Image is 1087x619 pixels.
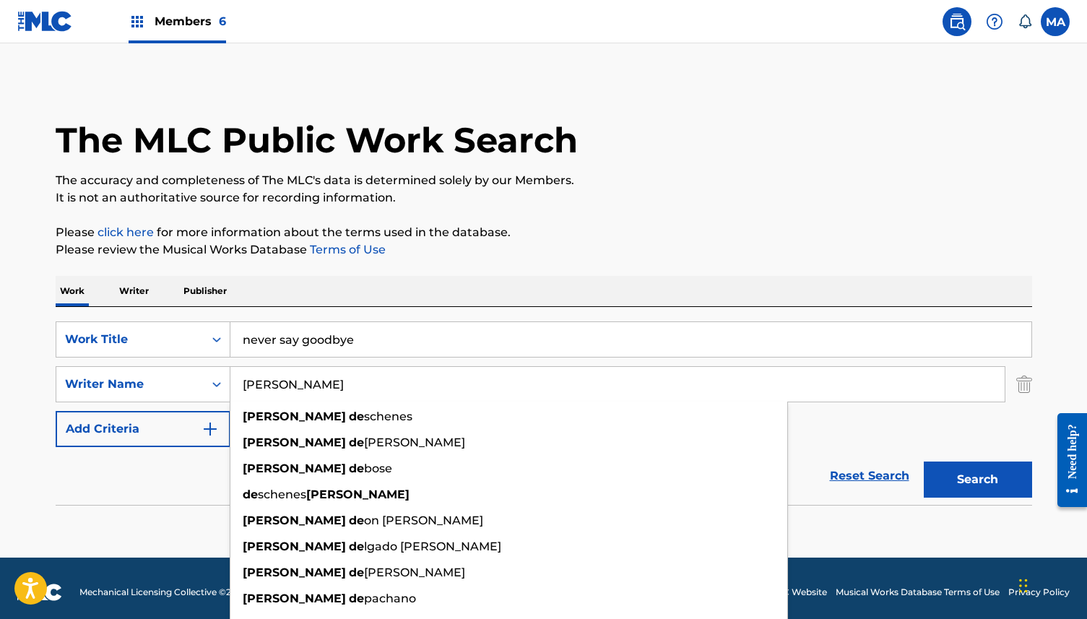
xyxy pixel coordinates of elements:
[56,189,1032,207] p: It is not an authoritative source for recording information.
[243,488,258,501] strong: de
[349,540,364,553] strong: de
[1047,402,1087,518] iframe: Resource Center
[307,243,386,256] a: Terms of Use
[129,13,146,30] img: Top Rightsholders
[258,488,306,501] span: schenes
[56,276,89,306] p: Work
[349,436,364,449] strong: de
[56,118,578,162] h1: The MLC Public Work Search
[243,410,346,423] strong: [PERSON_NAME]
[349,462,364,475] strong: de
[56,224,1032,241] p: Please for more information about the terms used in the database.
[948,13,966,30] img: search
[202,420,219,438] img: 9d2ae6d4665cec9f34b9.svg
[65,376,195,393] div: Writer Name
[1041,7,1070,36] div: User Menu
[17,11,73,32] img: MLC Logo
[56,321,1032,505] form: Search Form
[364,566,465,579] span: [PERSON_NAME]
[56,411,230,447] button: Add Criteria
[924,462,1032,498] button: Search
[243,462,346,475] strong: [PERSON_NAME]
[79,586,247,599] span: Mechanical Licensing Collective © 2025
[980,7,1009,36] div: Help
[243,592,346,605] strong: [PERSON_NAME]
[364,410,412,423] span: schenes
[179,276,231,306] p: Publisher
[243,540,346,553] strong: [PERSON_NAME]
[219,14,226,28] span: 6
[364,514,483,527] span: on [PERSON_NAME]
[155,13,226,30] span: Members
[1016,366,1032,402] img: Delete Criterion
[823,460,917,492] a: Reset Search
[243,514,346,527] strong: [PERSON_NAME]
[1019,564,1028,607] div: Drag
[836,586,1000,599] a: Musical Works Database Terms of Use
[115,276,153,306] p: Writer
[1018,14,1032,29] div: Notifications
[364,592,416,605] span: pachano
[243,436,346,449] strong: [PERSON_NAME]
[349,566,364,579] strong: de
[943,7,971,36] a: Public Search
[1008,586,1070,599] a: Privacy Policy
[364,462,392,475] span: bose
[349,514,364,527] strong: de
[364,540,501,553] span: lgado [PERSON_NAME]
[98,225,154,239] a: click here
[986,13,1003,30] img: help
[306,488,410,501] strong: [PERSON_NAME]
[56,241,1032,259] p: Please review the Musical Works Database
[349,410,364,423] strong: de
[349,592,364,605] strong: de
[1015,550,1087,619] iframe: Chat Widget
[65,331,195,348] div: Work Title
[752,586,827,599] a: The MLC Website
[56,172,1032,189] p: The accuracy and completeness of The MLC's data is determined solely by our Members.
[243,566,346,579] strong: [PERSON_NAME]
[364,436,465,449] span: [PERSON_NAME]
